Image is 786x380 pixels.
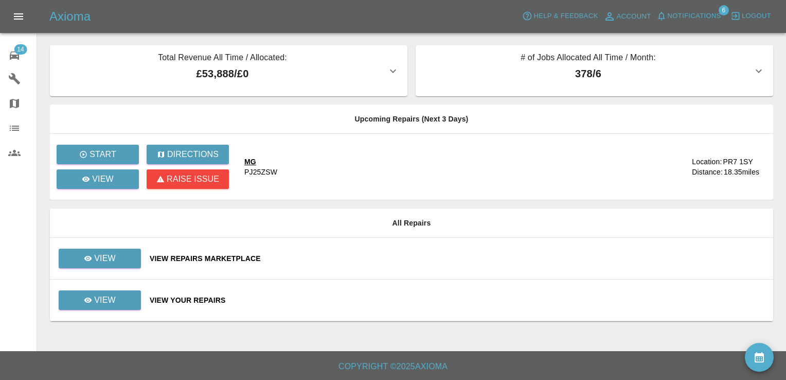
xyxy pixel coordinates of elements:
th: All Repairs [50,209,773,238]
a: MGPJ25ZSW [244,157,662,177]
a: View Your Repairs [150,295,765,305]
p: £53,888 / £0 [58,66,387,81]
a: Account [601,8,654,25]
span: Help & Feedback [533,10,598,22]
button: Logout [728,8,774,24]
span: 6 [719,5,729,15]
a: View Repairs Marketplace [150,253,765,264]
th: Upcoming Repairs (Next 3 Days) [50,105,773,134]
div: MG [244,157,277,167]
span: Logout [742,10,771,22]
p: Raise issue [167,173,219,185]
button: Help & Feedback [520,8,600,24]
div: Distance: [692,167,723,177]
a: Location:PR7 1SYDistance:18.35miles [670,157,765,177]
p: Total Revenue All Time / Allocated: [58,51,387,66]
button: Open drawer [6,4,31,29]
button: # of Jobs Allocated All Time / Month:378/6 [416,45,773,96]
a: View [58,296,141,304]
p: Directions [167,148,219,161]
a: View [57,169,139,189]
p: View [92,173,114,185]
p: View [94,252,116,265]
button: Start [57,145,139,164]
h6: Copyright © 2025 Axioma [8,359,778,374]
span: Account [617,11,651,23]
a: View [59,249,141,268]
div: Location: [692,157,722,167]
p: # of Jobs Allocated All Time / Month: [424,51,753,66]
button: Directions [147,145,229,164]
span: 14 [14,44,27,55]
p: 378 / 6 [424,66,753,81]
button: Total Revenue All Time / Allocated:£53,888/£0 [50,45,407,96]
div: PJ25ZSW [244,167,277,177]
p: View [94,294,116,306]
p: Start [90,148,116,161]
button: availability [745,343,774,372]
div: PR7 1SY [723,157,753,167]
h5: Axioma [49,8,91,25]
button: Raise issue [147,169,229,189]
span: Notifications [668,10,721,22]
button: Notifications [654,8,724,24]
a: View [58,254,141,262]
div: 18.35 miles [724,167,765,177]
a: View [59,290,141,310]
